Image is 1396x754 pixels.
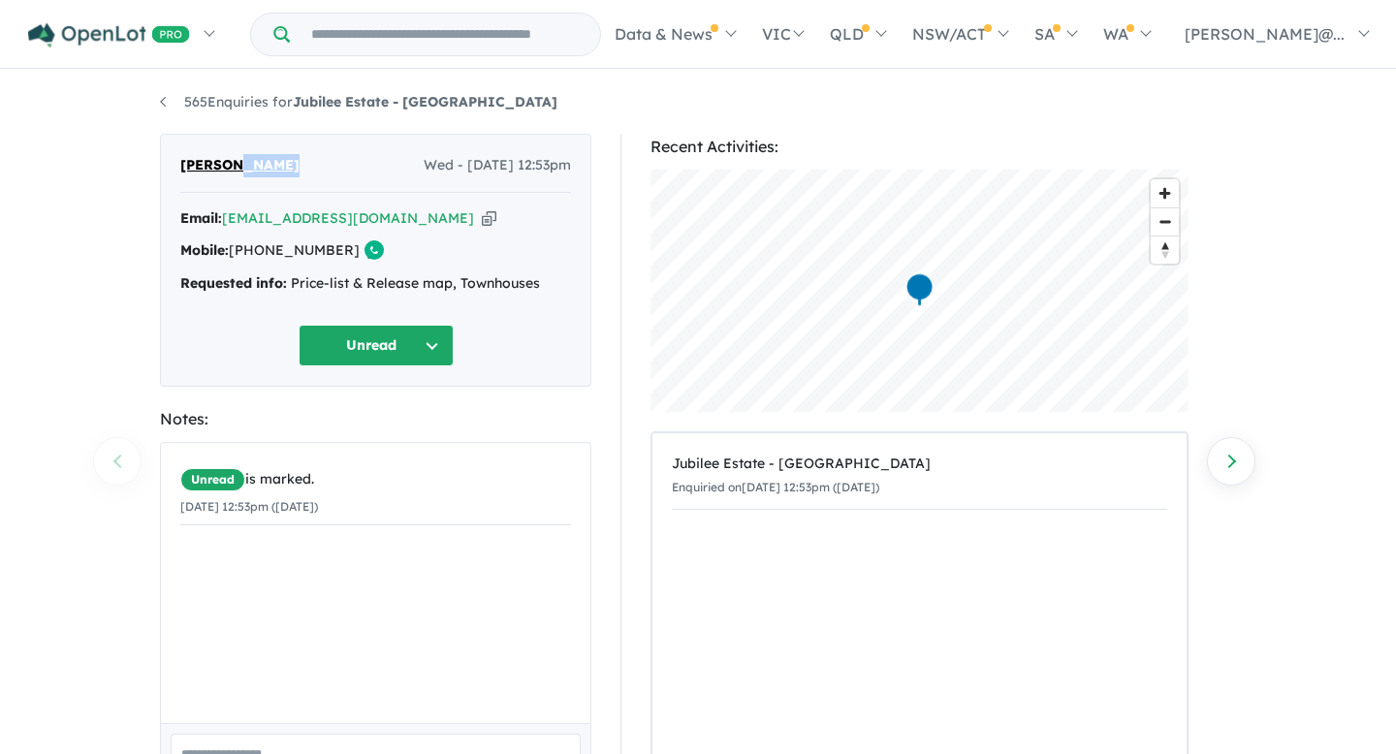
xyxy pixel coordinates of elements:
[1151,236,1179,264] button: Reset bearing to north
[1151,236,1179,264] span: Reset bearing to north
[180,499,318,514] small: [DATE] 12:53pm ([DATE])
[1151,179,1179,207] button: Zoom in
[650,170,1189,412] canvas: Map
[299,325,454,366] button: Unread
[180,209,222,227] strong: Email:
[180,241,229,259] strong: Mobile:
[229,241,360,259] a: [PHONE_NUMBER]
[1185,24,1345,44] span: [PERSON_NAME]@...
[160,91,1236,114] nav: breadcrumb
[672,480,879,494] small: Enquiried on [DATE] 12:53pm ([DATE])
[222,209,474,227] a: [EMAIL_ADDRESS][DOMAIN_NAME]
[482,208,496,229] button: Copy
[160,93,557,110] a: 565Enquiries forJubilee Estate - [GEOGRAPHIC_DATA]
[180,272,571,296] div: Price-list & Release map, Townhouses
[650,134,1189,160] div: Recent Activities:
[180,468,245,491] span: Unread
[672,453,1167,476] div: Jubilee Estate - [GEOGRAPHIC_DATA]
[180,154,300,177] span: [PERSON_NAME]
[180,274,287,292] strong: Requested info:
[294,14,596,55] input: Try estate name, suburb, builder or developer
[905,272,935,308] div: Map marker
[1151,207,1179,236] button: Zoom out
[160,406,591,432] div: Notes:
[1151,208,1179,236] span: Zoom out
[672,443,1167,510] a: Jubilee Estate - [GEOGRAPHIC_DATA]Enquiried on[DATE] 12:53pm ([DATE])
[180,468,571,491] div: is marked.
[28,23,190,47] img: Openlot PRO Logo White
[293,93,557,110] strong: Jubilee Estate - [GEOGRAPHIC_DATA]
[424,154,571,177] span: Wed - [DATE] 12:53pm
